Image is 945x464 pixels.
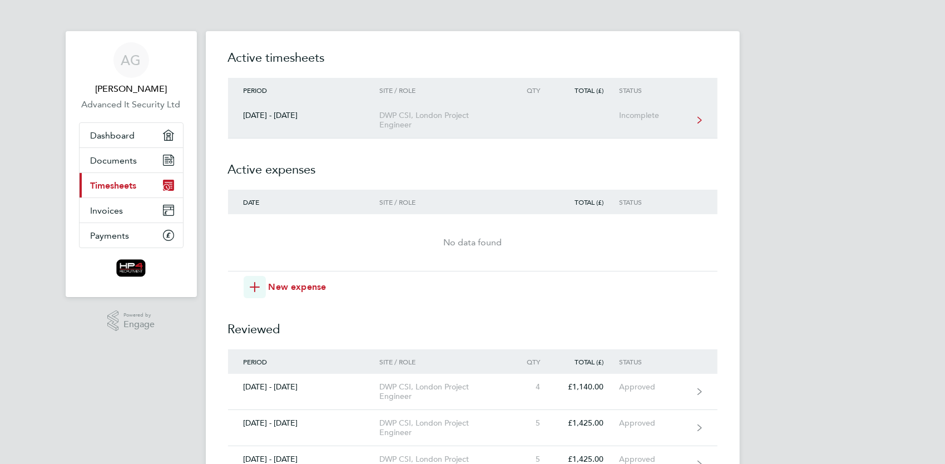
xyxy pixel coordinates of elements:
div: Status [619,86,687,94]
span: Andrew Gover [79,82,184,96]
a: Invoices [80,198,183,223]
div: Qty [507,358,556,366]
div: [DATE] - [DATE] [228,418,380,428]
div: Site / Role [379,358,507,366]
span: Invoices [91,205,123,216]
a: [DATE] - [DATE]DWP CSI, London Project Engineer4£1,140.00Approved [228,374,718,410]
span: Timesheets [91,180,137,191]
a: Powered byEngage [107,310,155,332]
span: Payments [91,230,130,241]
div: 4 [507,382,556,392]
div: Approved [619,455,687,464]
div: Date [228,198,380,206]
div: Total (£) [556,198,619,206]
div: Approved [619,382,687,392]
div: Qty [507,86,556,94]
div: Status [619,198,687,206]
span: Documents [91,155,137,166]
div: Site / Role [379,86,507,94]
h2: Active timesheets [228,49,718,78]
div: Status [619,358,687,366]
div: Incomplete [619,111,687,120]
a: Payments [80,223,183,248]
div: £1,140.00 [556,382,619,392]
span: AG [121,53,141,67]
span: Period [244,357,268,366]
span: Period [244,86,268,95]
span: Dashboard [91,130,135,141]
a: [DATE] - [DATE]DWP CSI, London Project Engineer5£1,425.00Approved [228,410,718,446]
span: Powered by [123,310,155,320]
div: DWP CSI, London Project Engineer [379,111,507,130]
div: No data found [228,236,718,249]
button: New expense [244,276,326,298]
a: Timesheets [80,173,183,198]
div: Total (£) [556,358,619,366]
a: Advanced It Security Ltd [79,98,184,111]
span: Engage [123,320,155,329]
div: [DATE] - [DATE] [228,111,380,120]
div: Site / Role [379,198,507,206]
div: 5 [507,418,556,428]
div: DWP CSI, London Project Engineer [379,382,507,401]
span: New expense [269,280,326,294]
a: Dashboard [80,123,183,147]
a: Go to home page [79,259,184,277]
div: [DATE] - [DATE] [228,455,380,464]
div: DWP CSI, London Project Engineer [379,418,507,437]
div: £1,425.00 [556,455,619,464]
div: 5 [507,455,556,464]
img: hp4recruitment-logo-retina.png [116,259,146,277]
nav: Main navigation [66,31,197,297]
div: Total (£) [556,86,619,94]
a: AG[PERSON_NAME] [79,42,184,96]
a: [DATE] - [DATE]DWP CSI, London Project EngineerIncomplete [228,102,718,139]
h2: Active expenses [228,139,718,190]
h2: Reviewed [228,298,718,349]
div: £1,425.00 [556,418,619,428]
div: Approved [619,418,687,428]
div: [DATE] - [DATE] [228,382,380,392]
a: Documents [80,148,183,172]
